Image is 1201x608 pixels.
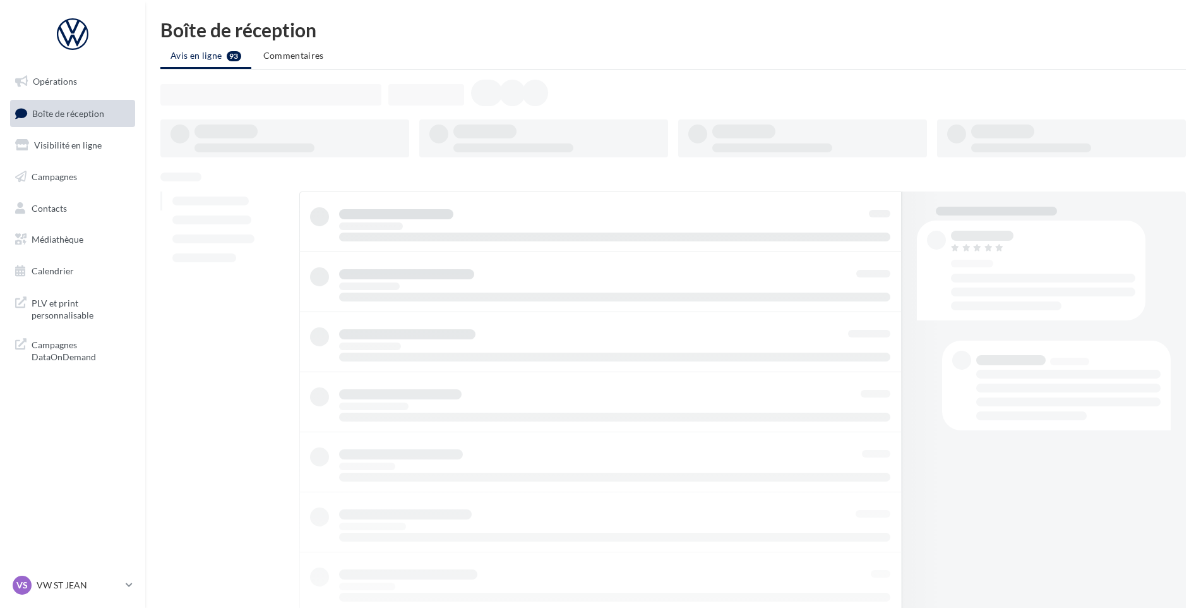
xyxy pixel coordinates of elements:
[8,132,138,159] a: Visibilité en ligne
[8,68,138,95] a: Opérations
[8,289,138,327] a: PLV et print personnalisable
[16,579,28,592] span: VS
[32,265,74,276] span: Calendrier
[34,140,102,150] span: Visibilité en ligne
[32,295,130,322] span: PLV et print personnalisable
[37,579,121,592] p: VW ST JEAN
[33,76,77,87] span: Opérations
[32,107,104,118] span: Boîte de réception
[8,100,138,127] a: Boîte de réception
[8,226,138,253] a: Médiathèque
[32,171,77,182] span: Campagnes
[160,20,1186,39] div: Boîte de réception
[32,234,83,245] span: Médiathèque
[32,202,67,213] span: Contacts
[8,258,138,284] a: Calendrier
[32,336,130,363] span: Campagnes DataOnDemand
[8,164,138,190] a: Campagnes
[8,331,138,368] a: Campagnes DataOnDemand
[10,573,135,597] a: VS VW ST JEAN
[8,195,138,222] a: Contacts
[263,50,324,61] span: Commentaires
